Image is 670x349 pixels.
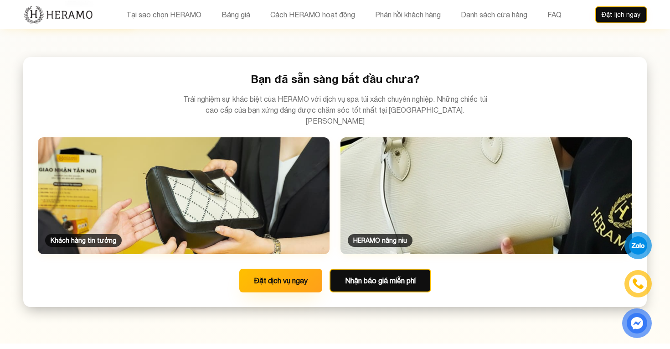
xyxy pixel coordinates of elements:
a: phone-icon [626,271,650,296]
img: new-logo.3f60348b.png [23,5,93,24]
button: Danh sách cửa hàng [458,9,530,21]
div: HERAMO nâng niu [348,234,412,247]
button: Đặt lịch ngay [595,6,647,23]
div: Khách hàng tin tưởng [45,234,122,247]
h3: Bạn đã sẵn sàng bắt đầu chưa? [38,72,632,86]
p: Trải nghiệm sự khác biệt của HERAMO với dịch vụ spa túi xách chuyên nghiệp. Những chiếc túi cao c... [182,94,488,126]
button: Tại sao chọn HERAMO [124,9,204,21]
button: FAQ [545,9,564,21]
button: Nhận báo giá miễn phí [330,269,431,292]
button: Bảng giá [219,9,253,21]
img: Khách hàng tin tưởng [38,137,330,254]
img: HERAMO nâng niu [333,134,639,257]
button: Phản hồi khách hàng [372,9,443,21]
button: Đặt dịch vụ ngay [239,269,322,292]
img: phone-icon [633,278,644,289]
button: Cách HERAMO hoạt động [268,9,358,21]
